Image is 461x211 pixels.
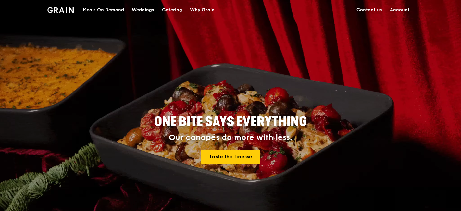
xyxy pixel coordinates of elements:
[128,0,158,20] a: Weddings
[154,114,307,130] span: ONE BITE SAYS EVERYTHING
[190,0,215,20] div: Why Grain
[201,150,260,164] a: Taste the finesse
[386,0,414,20] a: Account
[162,0,182,20] div: Catering
[47,7,74,13] img: Grain
[158,0,186,20] a: Catering
[186,0,218,20] a: Why Grain
[353,0,386,20] a: Contact us
[114,133,347,142] div: Our canapés do more with less.
[83,0,124,20] div: Meals On Demand
[132,0,154,20] div: Weddings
